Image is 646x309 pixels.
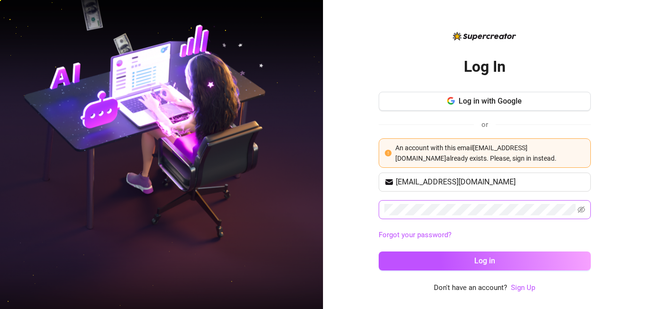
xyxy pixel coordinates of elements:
a: Forgot your password? [379,231,451,239]
a: Forgot your password? [379,230,591,241]
span: or [481,120,488,129]
a: Sign Up [511,282,535,294]
span: exclamation-circle [385,150,392,156]
span: An account with this email [EMAIL_ADDRESS][DOMAIN_NAME] already exists. Please, sign in instead. [395,144,557,162]
img: logo-BBDzfeDw.svg [453,32,516,40]
span: Don't have an account? [434,282,507,294]
input: Your email [396,176,585,188]
button: Log in [379,251,591,270]
button: Log in with Google [379,92,591,111]
h2: Log In [464,57,506,77]
span: eye-invisible [577,206,585,213]
a: Sign Up [511,283,535,292]
span: Log in [474,256,495,265]
span: Log in with Google [459,97,522,106]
